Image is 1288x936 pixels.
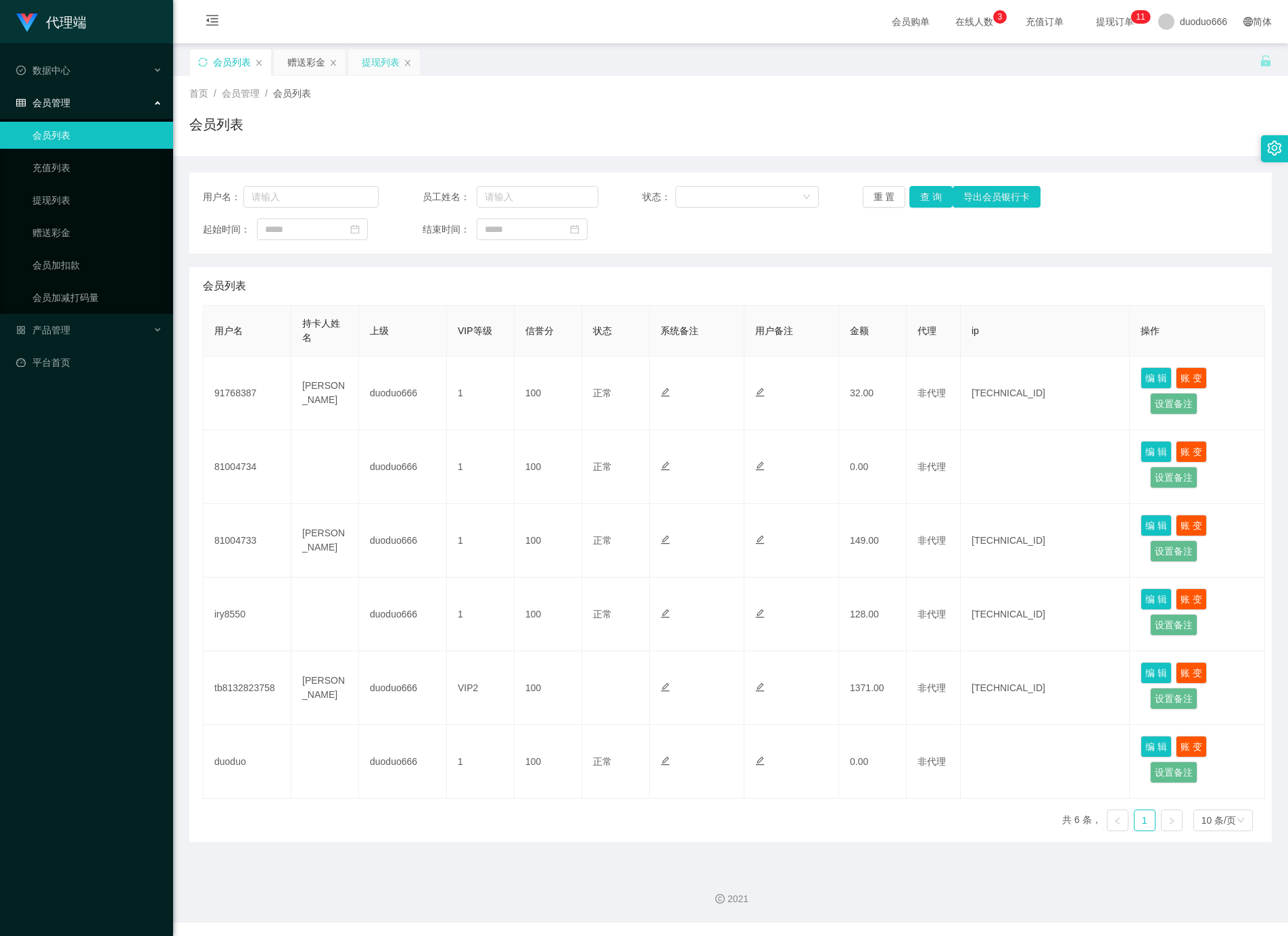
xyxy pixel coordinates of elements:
span: 持卡人姓名 [302,318,340,343]
i: 图标: edit [755,461,765,471]
td: 1 [447,430,515,504]
span: 正常 [593,461,612,472]
td: 100 [515,725,582,799]
i: 图标: table [16,98,26,108]
button: 设置备注 [1150,762,1197,783]
button: 设置备注 [1150,540,1197,562]
button: 重 置 [863,186,906,208]
i: 图标: close [404,59,412,67]
td: 128.00 [839,578,907,651]
td: 1 [447,504,515,578]
button: 账 变 [1176,367,1207,389]
td: 100 [515,578,582,651]
i: 图标: edit [755,535,765,544]
td: 100 [515,651,582,725]
td: 1371.00 [839,651,907,725]
div: 赠送彩金 [287,49,325,75]
i: 图标: close [255,59,263,67]
span: / [214,88,216,99]
li: 1 [1134,810,1155,831]
a: 提现列表 [32,187,162,214]
span: 非代理 [917,388,946,398]
span: 结束时间： [423,223,477,237]
i: 图标: edit [755,756,765,766]
span: VIP等级 [458,325,492,336]
td: [TECHNICAL_ID] [961,356,1130,430]
i: 图标: edit [661,388,670,397]
button: 账 变 [1176,662,1207,684]
i: 图标: menu-fold [189,1,235,44]
span: 非代理 [917,461,946,472]
div: 2021 [184,892,1277,906]
h1: 代理端 [46,1,87,44]
button: 设置备注 [1150,688,1197,709]
i: 图标: edit [661,756,670,766]
span: 会员管理 [16,97,70,108]
span: 会员管理 [222,88,260,99]
td: 100 [515,504,582,578]
i: 图标: check-circle-o [16,66,26,75]
span: 状态 [593,325,612,336]
sup: 3 [993,10,1007,24]
td: duoduo666 [359,356,447,430]
p: 1 [1141,10,1145,24]
div: 10 条/页 [1201,810,1236,830]
span: 非代理 [917,609,946,619]
button: 账 变 [1176,736,1207,757]
span: 非代理 [917,682,946,693]
td: [PERSON_NAME] [291,651,359,725]
td: duoduo666 [359,504,447,578]
i: 图标: down [803,193,811,202]
button: 账 变 [1176,441,1207,463]
i: 图标: calendar [350,225,360,234]
td: 100 [515,356,582,430]
i: 图标: edit [661,609,670,618]
td: 0.00 [839,430,907,504]
button: 设置备注 [1150,467,1197,488]
i: 图标: unlock [1260,55,1272,67]
td: tb8132823758 [204,651,291,725]
a: 图标: dashboard平台首页 [16,349,162,376]
div: 提现列表 [362,49,400,75]
span: 产品管理 [16,325,70,335]
td: duoduo [204,725,291,799]
td: duoduo666 [359,651,447,725]
i: 图标: edit [661,461,670,471]
td: 1 [447,356,515,430]
td: [PERSON_NAME] [291,504,359,578]
button: 查 询 [909,186,953,208]
a: 会员加减打码量 [32,284,162,311]
button: 编 辑 [1141,515,1172,536]
button: 编 辑 [1141,736,1172,757]
td: 100 [515,430,582,504]
i: 图标: close [329,59,337,67]
span: ip [972,325,979,336]
button: 设置备注 [1150,393,1197,415]
button: 账 变 [1176,515,1207,536]
li: 下一页 [1161,810,1183,831]
li: 共 6 条， [1062,810,1101,831]
button: 导出会员银行卡 [953,186,1041,208]
span: 充值订单 [1019,17,1070,26]
span: 提现订单 [1089,17,1141,26]
td: [PERSON_NAME] [291,356,359,430]
td: [TECHNICAL_ID] [961,504,1130,578]
td: [TECHNICAL_ID] [961,651,1130,725]
a: 充值列表 [32,154,162,181]
i: 图标: right [1168,817,1176,825]
i: 图标: edit [661,535,670,544]
i: 图标: sync [198,57,208,67]
i: 图标: edit [661,682,670,692]
a: 会员列表 [32,122,162,149]
span: / [265,88,268,99]
button: 编 辑 [1141,588,1172,610]
i: 图标: appstore-o [16,325,26,335]
span: 员工姓名： [423,190,477,204]
td: [TECHNICAL_ID] [961,578,1130,651]
a: 1 [1135,810,1155,830]
td: 32.00 [839,356,907,430]
td: 0.00 [839,725,907,799]
td: 91768387 [204,356,291,430]
i: 图标: edit [755,682,765,692]
td: 81004734 [204,430,291,504]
